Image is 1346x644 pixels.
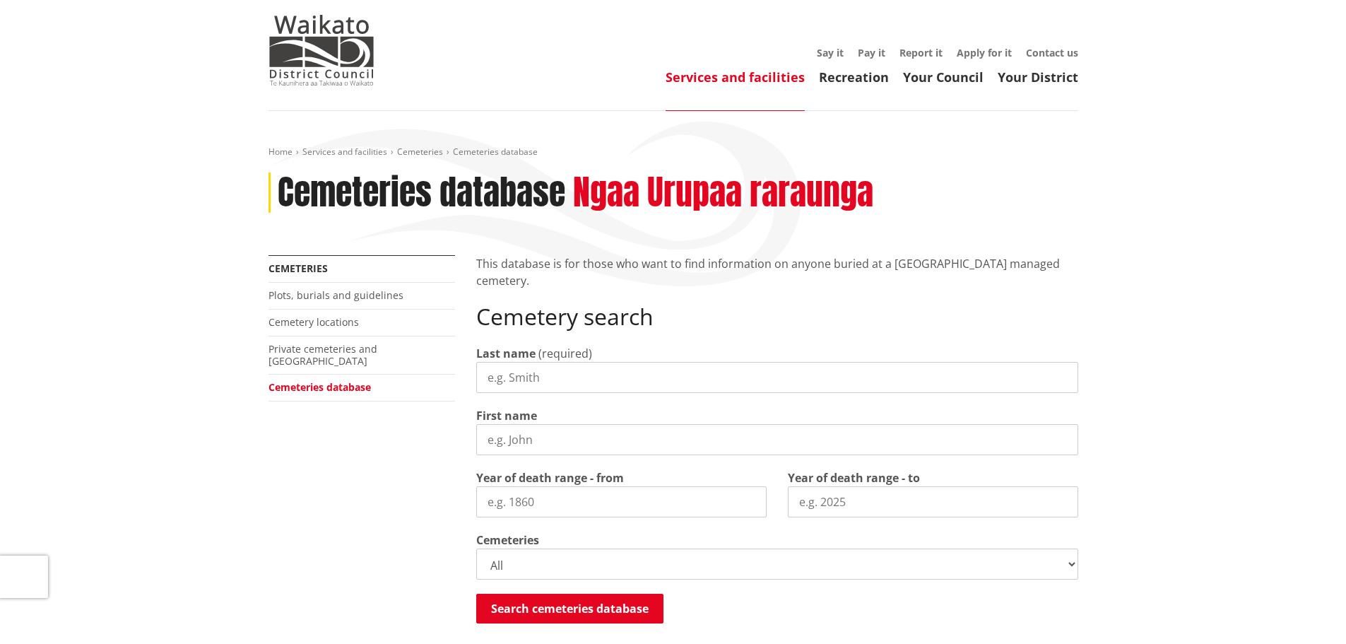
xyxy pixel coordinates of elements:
[476,469,624,486] label: Year of death range - from
[268,146,1078,158] nav: breadcrumb
[476,486,767,517] input: e.g. 1860
[538,346,592,361] span: (required)
[268,262,328,275] a: Cemeteries
[903,69,984,86] a: Your Council
[476,345,536,362] label: Last name
[476,362,1078,393] input: e.g. Smith
[788,469,920,486] label: Year of death range - to
[476,424,1078,455] input: e.g. John
[1026,46,1078,59] a: Contact us
[268,342,377,368] a: Private cemeteries and [GEOGRAPHIC_DATA]
[268,15,374,86] img: Waikato District Council - Te Kaunihera aa Takiwaa o Waikato
[476,407,537,424] label: First name
[788,486,1078,517] input: e.g. 2025
[268,146,293,158] a: Home
[858,46,885,59] a: Pay it
[476,255,1078,289] p: This database is for those who want to find information on anyone buried at a [GEOGRAPHIC_DATA] m...
[476,594,663,623] button: Search cemeteries database
[476,303,1078,330] h2: Cemetery search
[573,172,873,213] h2: Ngaa Urupaa raraunga
[268,380,371,394] a: Cemeteries database
[278,172,565,213] h1: Cemeteries database
[666,69,805,86] a: Services and facilities
[817,46,844,59] a: Say it
[302,146,387,158] a: Services and facilities
[476,532,539,549] label: Cemeteries
[268,315,359,329] a: Cemetery locations
[453,146,538,158] span: Cemeteries database
[957,46,1012,59] a: Apply for it
[899,46,943,59] a: Report it
[819,69,889,86] a: Recreation
[998,69,1078,86] a: Your District
[268,288,403,302] a: Plots, burials and guidelines
[397,146,443,158] a: Cemeteries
